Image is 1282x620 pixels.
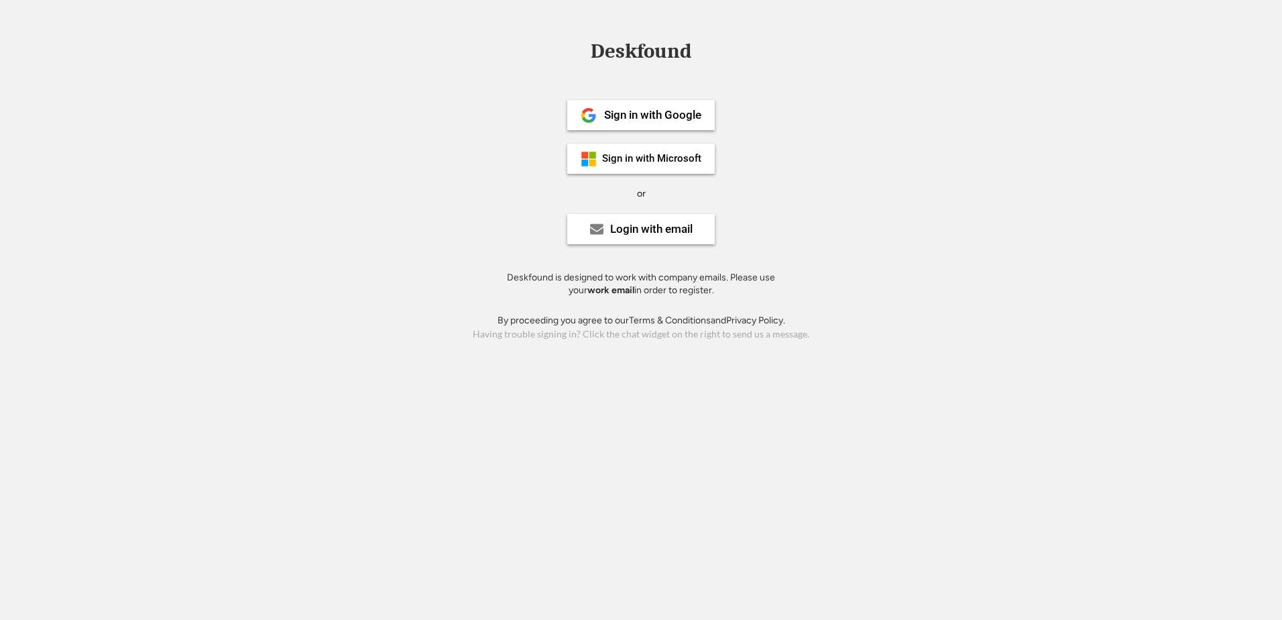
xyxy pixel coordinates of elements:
div: Sign in with Microsoft [602,154,701,164]
a: Terms & Conditions [629,315,711,326]
div: By proceeding you agree to our and [498,314,785,327]
div: Deskfound is designed to work with company emails. Please use your in order to register. [490,271,792,297]
img: 1024px-Google__G__Logo.svg.png [581,107,597,123]
strong: work email [587,285,634,296]
a: Privacy Policy. [726,315,785,326]
div: or [637,187,646,201]
div: Sign in with Google [604,109,701,121]
img: ms-symbollockup_mssymbol_19.png [581,151,597,167]
div: Deskfound [584,41,698,62]
div: Login with email [610,223,693,235]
